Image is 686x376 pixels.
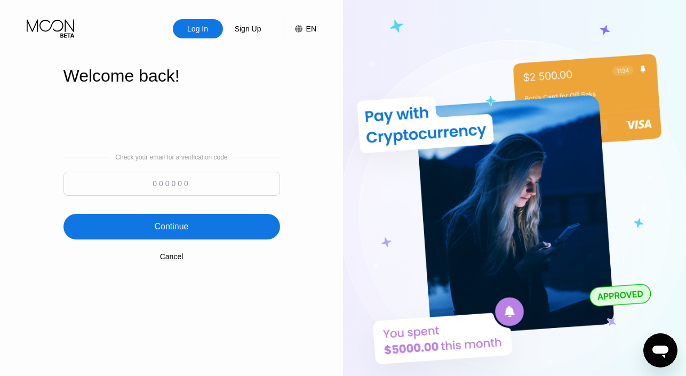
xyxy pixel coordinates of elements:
iframe: Кнопка запуска окна обмена сообщениями [643,333,677,367]
div: Sign Up [234,23,262,34]
div: Continue [63,214,280,239]
div: Cancel [160,252,184,261]
div: Continue [154,221,188,232]
div: EN [284,19,316,38]
div: Sign Up [223,19,273,38]
input: 000000 [63,172,280,196]
div: Log In [173,19,223,38]
div: EN [306,25,316,33]
div: Log In [186,23,209,34]
div: Welcome back! [63,66,280,86]
div: Check your email for a verification code [115,154,227,161]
